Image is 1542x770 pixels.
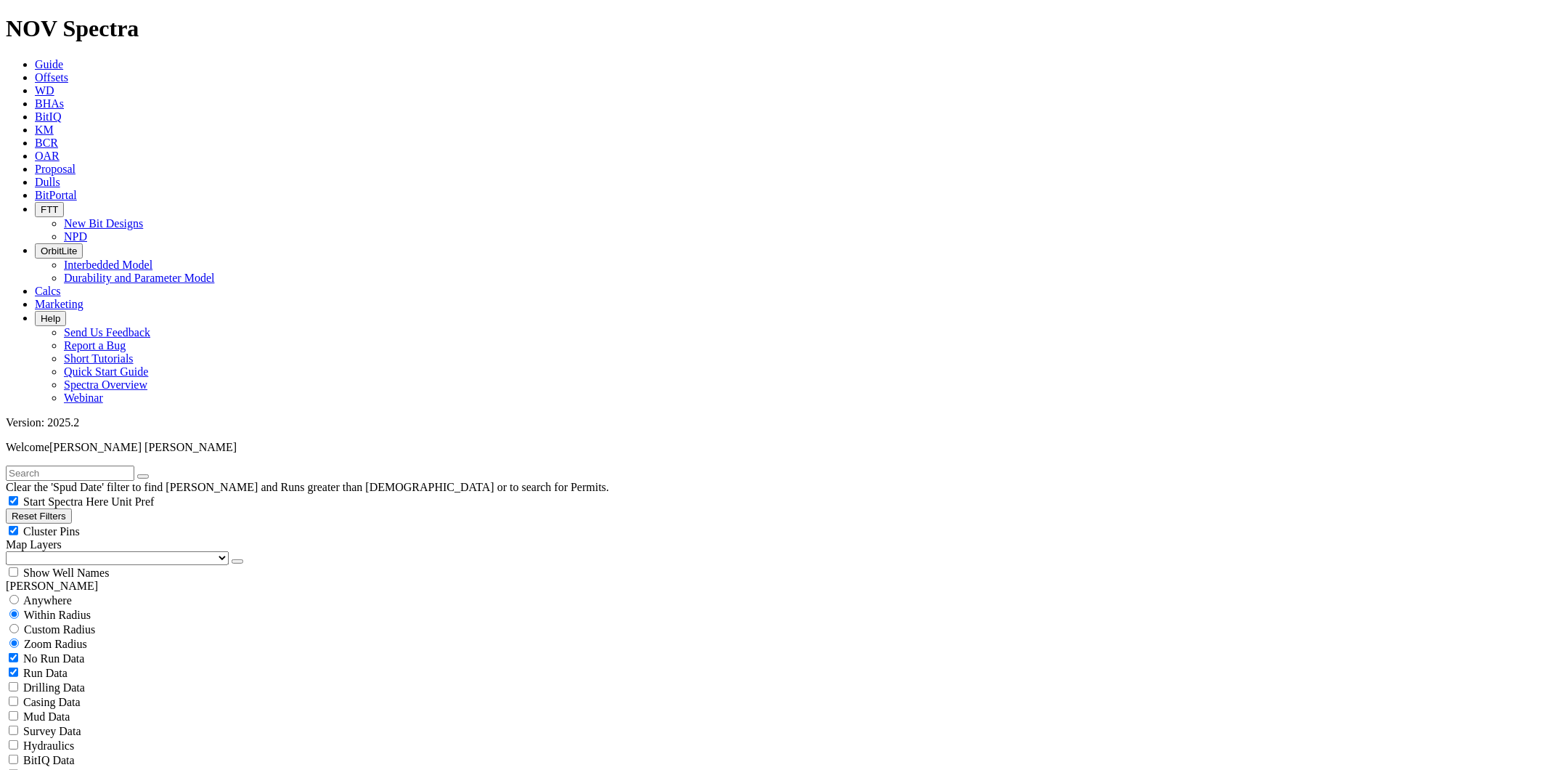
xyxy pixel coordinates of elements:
[6,416,1536,429] div: Version: 2025.2
[24,609,91,621] span: Within Radius
[64,272,215,284] a: Durability and Parameter Model
[6,466,134,481] input: Search
[6,508,72,524] button: Reset Filters
[35,71,68,84] a: Offsets
[35,163,76,175] a: Proposal
[6,481,609,493] span: Clear the 'Spud Date' filter to find [PERSON_NAME] and Runs greater than [DEMOGRAPHIC_DATA] or to...
[35,97,64,110] a: BHAs
[35,150,60,162] a: OAR
[64,230,87,243] a: NPD
[35,123,54,136] a: KM
[23,594,72,607] span: Anywhere
[6,738,1536,753] filter-controls-checkbox: Hydraulics Analysis
[35,311,66,326] button: Help
[35,285,61,297] a: Calcs
[35,84,54,97] a: WD
[6,580,1536,593] div: [PERSON_NAME]
[35,137,58,149] a: BCR
[6,15,1536,42] h1: NOV Spectra
[23,696,81,708] span: Casing Data
[111,495,154,508] span: Unit Pref
[35,202,64,217] button: FTT
[23,725,81,737] span: Survey Data
[23,652,84,665] span: No Run Data
[35,298,83,310] a: Marketing
[64,326,150,339] a: Send Us Feedback
[64,352,134,365] a: Short Tutorials
[41,313,60,324] span: Help
[23,567,109,579] span: Show Well Names
[64,339,126,352] a: Report a Bug
[23,495,108,508] span: Start Spectra Here
[24,638,87,650] span: Zoom Radius
[41,204,58,215] span: FTT
[49,441,237,453] span: [PERSON_NAME] [PERSON_NAME]
[35,110,61,123] a: BitIQ
[64,217,143,230] a: New Bit Designs
[23,681,85,694] span: Drilling Data
[23,739,74,752] span: Hydraulics
[41,246,77,256] span: OrbitLite
[23,667,68,679] span: Run Data
[35,189,77,201] a: BitPortal
[35,58,63,70] a: Guide
[23,525,80,538] span: Cluster Pins
[24,623,95,636] span: Custom Radius
[23,754,75,766] span: BitIQ Data
[35,176,60,188] a: Dulls
[64,378,147,391] a: Spectra Overview
[35,243,83,259] button: OrbitLite
[9,496,18,506] input: Start Spectra Here
[64,392,103,404] a: Webinar
[6,441,1536,454] p: Welcome
[64,259,152,271] a: Interbedded Model
[64,365,148,378] a: Quick Start Guide
[6,538,62,551] span: Map Layers
[23,710,70,723] span: Mud Data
